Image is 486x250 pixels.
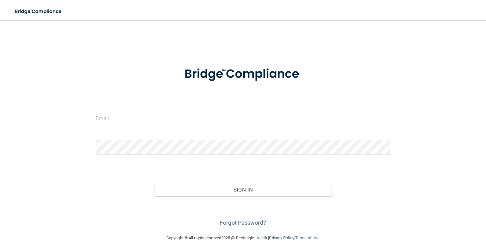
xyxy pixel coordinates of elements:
[128,228,358,248] div: Copyright © All rights reserved 2025 @ Rectangle Health | |
[9,5,68,18] img: bridge_compliance_login_screen.278c3ca4.svg
[269,235,294,240] a: Privacy Policy
[154,183,331,197] button: Sign In
[172,58,315,90] img: bridge_compliance_login_screen.278c3ca4.svg
[96,111,390,125] input: Email
[295,235,320,240] a: Terms of Use
[220,219,266,226] a: Forgot Password?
